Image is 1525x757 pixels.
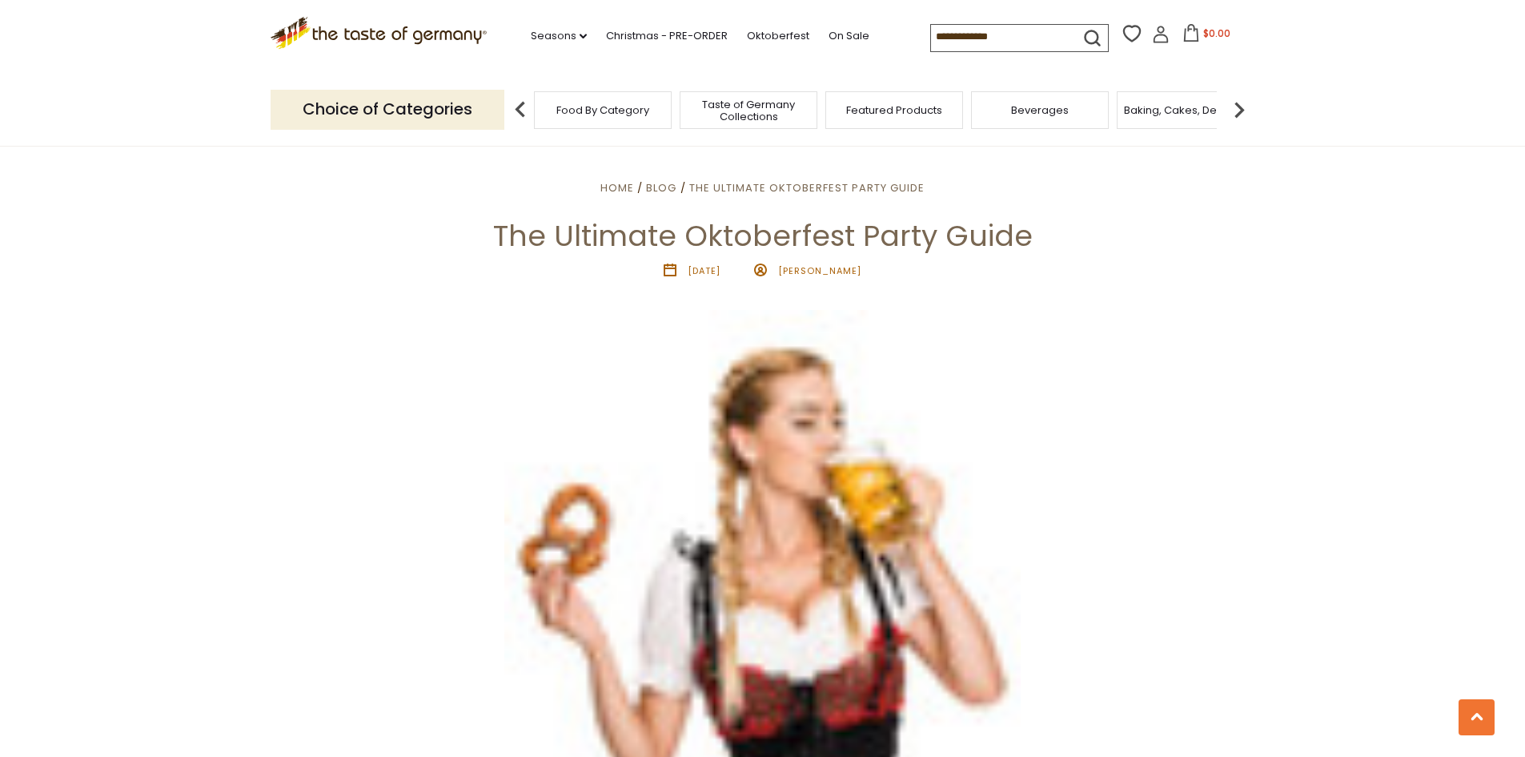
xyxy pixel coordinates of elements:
[689,180,925,195] a: The Ultimate Oktoberfest Party Guide
[684,99,813,123] a: Taste of Germany Collections
[606,27,728,45] a: Christmas - PRE-ORDER
[600,180,634,195] a: Home
[1124,104,1248,116] a: Baking, Cakes, Desserts
[688,264,720,277] time: [DATE]
[829,27,869,45] a: On Sale
[646,180,676,195] a: Blog
[1223,94,1255,126] img: next arrow
[778,264,861,277] span: [PERSON_NAME]
[556,104,649,116] a: Food By Category
[531,27,587,45] a: Seasons
[504,94,536,126] img: previous arrow
[1173,24,1241,48] button: $0.00
[1011,104,1069,116] a: Beverages
[50,218,1475,254] h1: The Ultimate Oktoberfest Party Guide
[747,27,809,45] a: Oktoberfest
[846,104,942,116] a: Featured Products
[271,90,504,129] p: Choice of Categories
[1203,26,1230,40] span: $0.00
